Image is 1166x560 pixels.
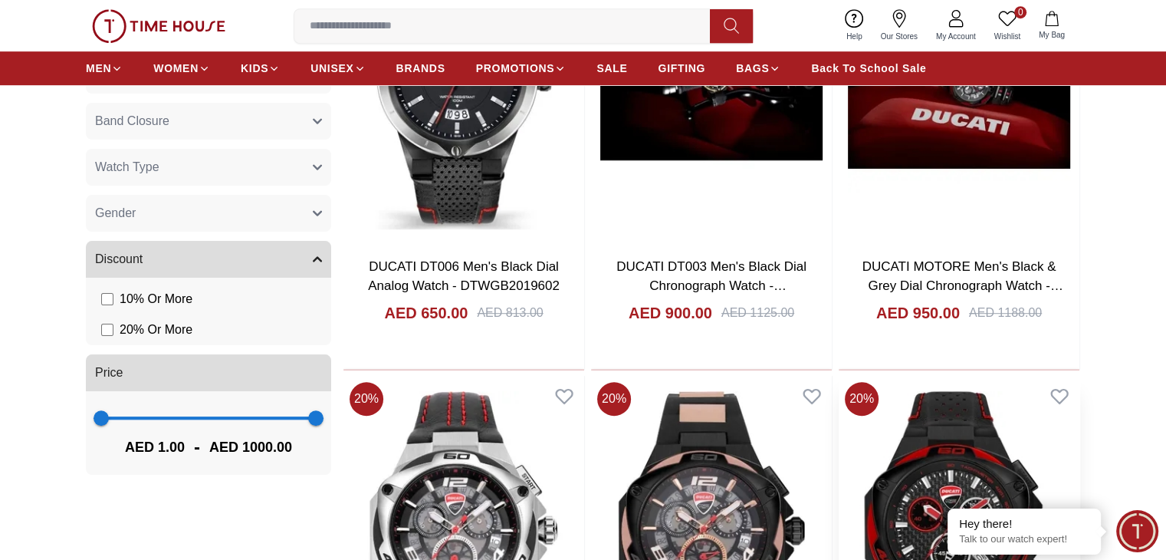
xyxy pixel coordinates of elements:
a: DUCATI MOTORE Men's Black & Grey Dial Chronograph Watch - DTWGO0000308 [862,259,1063,313]
span: - [185,435,209,460]
span: Gender [95,204,136,222]
p: Talk to our watch expert! [959,533,1089,546]
img: ... [92,9,225,43]
span: My Bag [1033,29,1071,41]
span: Band Closure [95,112,169,130]
a: MEN [86,54,123,82]
button: Discount [86,241,331,278]
a: BRANDS [396,54,445,82]
div: AED 813.00 [477,304,543,322]
a: KIDS [241,54,280,82]
div: AED 1125.00 [721,304,794,322]
a: DUCATI DT006 Men's Black Dial Analog Watch - DTWGB2019602 [368,259,560,294]
a: GIFTING [658,54,705,82]
button: My Bag [1030,8,1074,44]
h4: AED 900.00 [629,302,712,324]
span: PROMOTIONS [476,61,555,76]
a: Our Stores [872,6,927,45]
span: 20 % [350,382,383,416]
span: AED 1.00 [125,436,185,458]
span: My Account [930,31,982,42]
span: 10 % Or More [120,290,192,308]
span: 20 % [845,382,879,416]
span: KIDS [241,61,268,76]
span: GIFTING [658,61,705,76]
span: AED 1000.00 [209,436,292,458]
span: 20 % Or More [120,321,192,339]
a: DUCATI DT003 Men's Black Dial Chronograph Watch - DTWGC2019102 [616,259,806,313]
div: Chat Widget [1116,510,1158,552]
a: 0Wishlist [985,6,1030,45]
button: Watch Type [86,149,331,186]
span: UNISEX [310,61,353,76]
span: Back To School Sale [811,61,926,76]
span: BAGS [736,61,769,76]
a: SALE [596,54,627,82]
button: Band Closure [86,103,331,140]
input: 20% Or More [101,324,113,336]
span: BRANDS [396,61,445,76]
span: Wishlist [988,31,1026,42]
span: WOMEN [153,61,199,76]
h4: AED 950.00 [876,302,960,324]
span: Watch Type [95,158,159,176]
span: 20 % [597,382,631,416]
button: Gender [86,195,331,232]
a: PROMOTIONS [476,54,567,82]
span: Discount [95,250,143,268]
h4: AED 650.00 [384,302,468,324]
a: Help [837,6,872,45]
a: BAGS [736,54,780,82]
span: 0 [1014,6,1026,18]
a: WOMEN [153,54,210,82]
a: UNISEX [310,54,365,82]
span: Help [840,31,869,42]
div: AED 1188.00 [969,304,1042,322]
span: SALE [596,61,627,76]
button: Price [86,354,331,391]
input: 10% Or More [101,293,113,305]
span: Price [95,364,123,382]
a: Back To School Sale [811,54,926,82]
span: Our Stores [875,31,924,42]
span: MEN [86,61,111,76]
div: Hey there! [959,516,1089,532]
